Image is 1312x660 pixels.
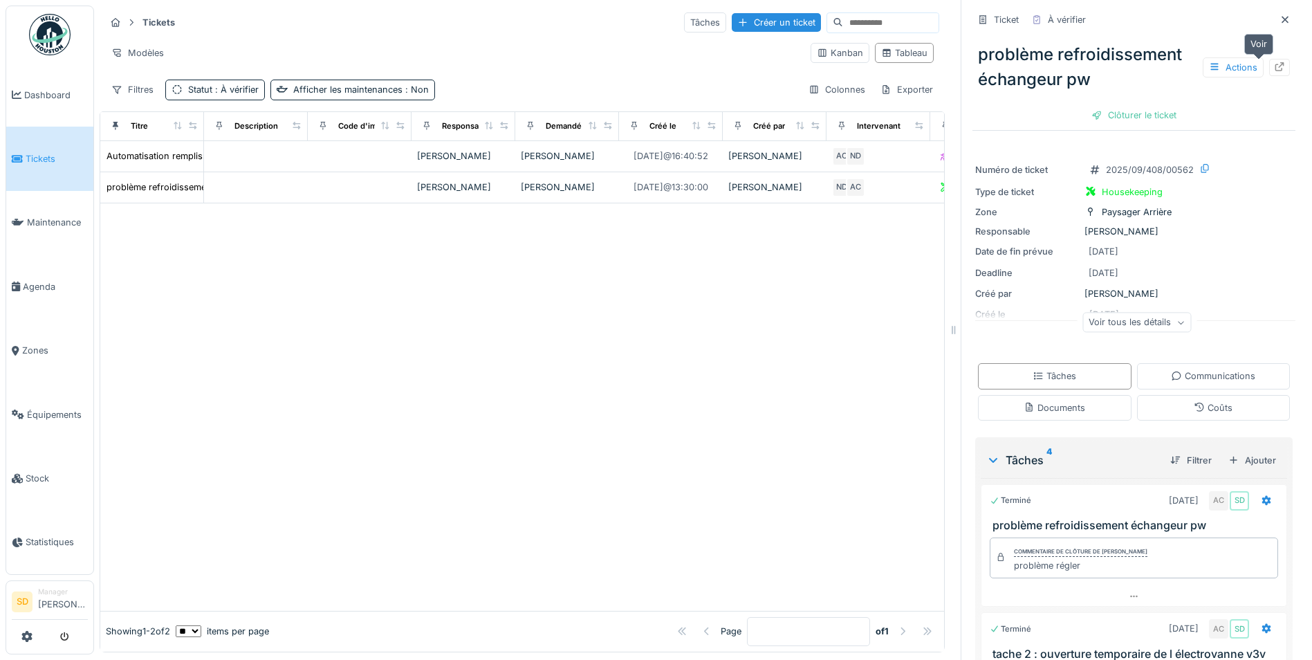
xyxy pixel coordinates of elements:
div: Tâches [986,452,1159,468]
div: AC [1209,619,1228,639]
div: Communications [1171,369,1255,383]
div: [DATE] [1169,494,1199,507]
div: Voir [1244,34,1273,54]
sup: 4 [1046,452,1052,468]
div: Terminé [990,623,1031,635]
div: problème refroidissement échangeur pw [972,37,1295,98]
div: [PERSON_NAME] [975,287,1293,300]
div: Type de ticket [975,185,1079,199]
div: Demandé par [546,120,595,132]
a: Stock [6,446,93,510]
div: ND [832,178,851,197]
div: Manager [38,587,88,597]
div: Zone [975,205,1079,219]
div: Responsable [442,120,490,132]
span: Tickets [26,152,88,165]
li: [PERSON_NAME] [38,587,88,616]
div: Description [234,120,278,132]
div: Créé par [975,287,1079,300]
div: À vérifier [1048,13,1086,26]
div: [PERSON_NAME] [417,149,510,163]
div: [PERSON_NAME] [728,181,821,194]
div: Automatisation remplissage cuve PW [107,149,263,163]
div: Coûts [1194,401,1232,414]
a: Équipements [6,383,93,446]
div: Code d'imputation [338,120,408,132]
div: Titre [131,120,148,132]
a: Dashboard [6,63,93,127]
div: Date de fin prévue [975,245,1079,258]
div: items per page [176,625,269,638]
span: Maintenance [27,216,88,229]
span: : À vérifier [212,84,259,95]
div: [PERSON_NAME] [521,149,613,163]
div: Colonnes [802,80,871,100]
div: Intervenant [857,120,900,132]
div: AC [1209,491,1228,511]
a: Statistiques [6,511,93,574]
div: Statut [188,83,259,96]
a: Tickets [6,127,93,190]
h3: problème refroidissement échangeur pw [992,519,1281,532]
img: Badge_color-CXgf-gQk.svg [29,14,71,55]
li: SD [12,592,33,612]
a: Maintenance [6,191,93,255]
a: SD Manager[PERSON_NAME] [12,587,88,620]
div: [DATE] [1089,266,1118,279]
strong: of 1 [876,625,889,638]
div: [DATE] [1089,245,1118,258]
div: [PERSON_NAME] [417,181,510,194]
div: SD [1230,491,1249,511]
span: : Non [403,84,429,95]
div: problème refroidissement échangeur pw [107,181,277,194]
div: Page [721,625,741,638]
div: Kanban [817,46,863,59]
div: Housekeeping [1102,185,1163,199]
div: Tableau [881,46,927,59]
div: ND [846,147,865,166]
div: Filtrer [1165,451,1217,470]
div: Documents [1024,401,1085,414]
div: Showing 1 - 2 of 2 [106,625,170,638]
div: Responsable [975,225,1079,238]
div: problème régler [1014,559,1147,572]
div: AC [832,147,851,166]
div: Modèles [105,43,170,63]
div: Tâches [684,12,726,33]
div: AC [846,178,865,197]
div: Tâches [1033,369,1076,383]
div: [PERSON_NAME] [975,225,1293,238]
div: Commentaire de clôture de [PERSON_NAME] [1014,547,1147,557]
div: Ajouter [1223,451,1282,470]
div: Clôturer le ticket [1086,106,1182,125]
div: 2025/09/408/00562 [1106,163,1194,176]
a: Zones [6,319,93,383]
strong: Tickets [137,16,181,29]
span: Zones [22,344,88,357]
div: Deadline [975,266,1079,279]
div: Créé par [753,120,785,132]
div: [DATE] @ 16:40:52 [634,149,708,163]
div: [PERSON_NAME] [521,181,613,194]
div: Afficher les maintenances [293,83,429,96]
div: Ticket [994,13,1019,26]
div: SD [1230,619,1249,639]
div: Actions [1203,57,1264,77]
div: Terminé [990,495,1031,506]
span: Stock [26,472,88,485]
div: Paysager Arrière [1102,205,1172,219]
span: Statistiques [26,535,88,549]
span: Agenda [23,280,88,293]
div: Filtres [105,80,160,100]
span: Dashboard [24,89,88,102]
div: [PERSON_NAME] [728,149,821,163]
div: [DATE] @ 13:30:00 [634,181,708,194]
div: Exporter [874,80,939,100]
div: Créer un ticket [732,13,821,32]
div: Numéro de ticket [975,163,1079,176]
span: Équipements [27,408,88,421]
div: [DATE] [1169,622,1199,635]
div: Voir tous les détails [1082,313,1191,333]
a: Agenda [6,255,93,318]
div: Créé le [649,120,676,132]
